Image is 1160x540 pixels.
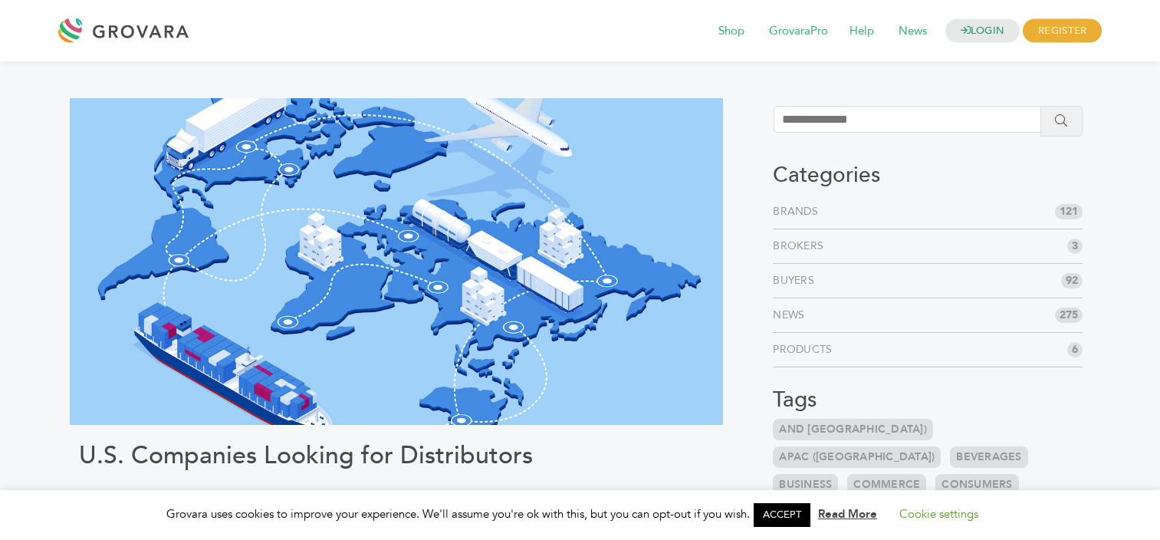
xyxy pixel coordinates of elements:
[1061,273,1083,288] span: 92
[708,23,755,40] a: Shop
[758,23,839,40] a: GrovaraPro
[79,487,714,508] span: by:
[773,273,820,288] a: Buyers
[945,19,1020,43] a: LOGIN
[773,342,838,357] a: Products
[79,441,714,470] h1: U.S. Companies Looking for Distributors
[1023,19,1102,43] span: REGISTER
[773,387,1083,413] h3: Tags
[773,419,933,440] a: and [GEOGRAPHIC_DATA])
[888,17,938,46] span: News
[754,503,810,527] a: ACCEPT
[773,446,941,468] a: APAC ([GEOGRAPHIC_DATA])
[758,17,839,46] span: GrovaraPro
[773,163,1083,189] h3: Categories
[935,474,1018,496] a: Consumers
[1067,342,1083,357] span: 6
[773,204,824,219] a: Brands
[773,239,830,254] a: Brokers
[818,506,877,522] a: Read More
[98,488,150,507] a: Grovara
[166,506,994,522] span: Grovara uses cookies to improve your experience. We'll assume you're ok with this, but you can op...
[773,474,838,496] a: Business
[888,23,938,40] a: News
[708,17,755,46] span: Shop
[839,23,885,40] a: Help
[847,474,926,496] a: Commerce
[950,446,1027,468] a: Beverages
[1067,239,1083,254] span: 3
[1055,308,1083,323] span: 275
[839,17,885,46] span: Help
[899,506,978,522] a: Cookie settings
[1055,204,1083,219] span: 121
[773,308,810,323] a: News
